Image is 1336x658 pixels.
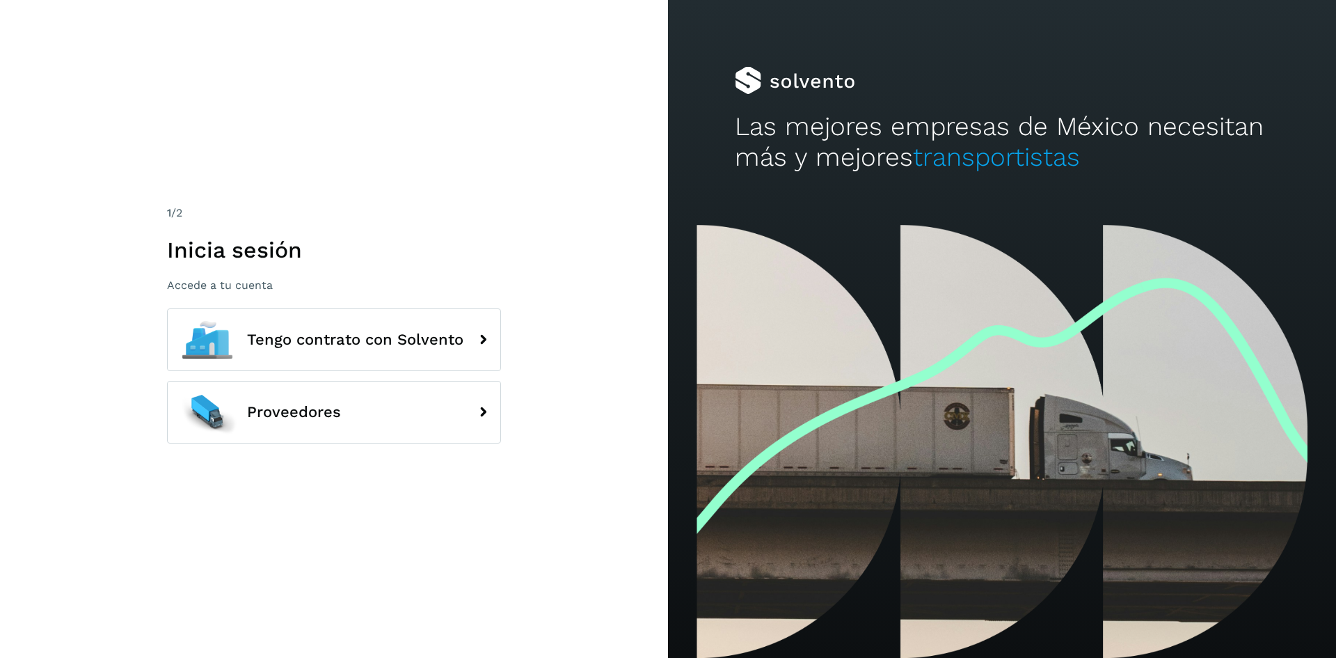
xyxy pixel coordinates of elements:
[167,237,501,263] h1: Inicia sesión
[167,279,501,292] p: Accede a tu cuenta
[167,381,501,444] button: Proveedores
[735,111,1269,173] h2: Las mejores empresas de México necesitan más y mejores
[913,142,1080,172] span: transportistas
[247,404,341,421] span: Proveedores
[247,331,463,348] span: Tengo contrato con Solvento
[167,206,171,219] span: 1
[167,308,501,371] button: Tengo contrato con Solvento
[167,205,501,221] div: /2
